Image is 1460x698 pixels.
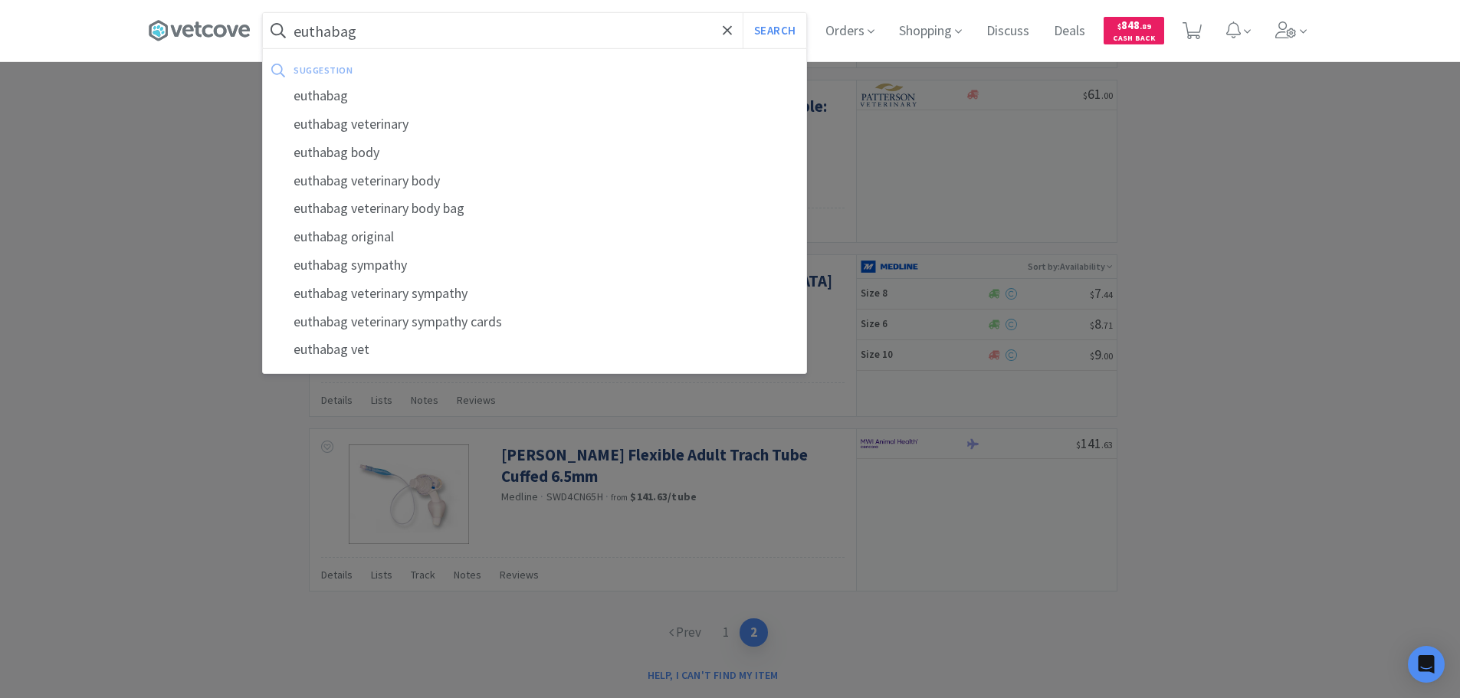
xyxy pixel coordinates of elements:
button: Search [743,13,806,48]
input: Search by item, sku, manufacturer, ingredient, size... [263,13,806,48]
span: 848 [1117,18,1151,32]
div: euthabag [263,82,806,110]
div: euthabag veterinary sympathy [263,280,806,308]
div: euthabag veterinary body bag [263,195,806,223]
a: $848.89Cash Back [1104,10,1164,51]
span: Cash Back [1113,34,1155,44]
div: suggestion [294,58,575,82]
span: . 89 [1140,21,1151,31]
a: Deals [1048,25,1091,38]
div: euthabag veterinary sympathy cards [263,308,806,336]
div: euthabag body [263,139,806,167]
div: euthabag vet [263,336,806,364]
div: euthabag sympathy [263,251,806,280]
a: Discuss [980,25,1035,38]
div: euthabag original [263,223,806,251]
div: euthabag veterinary [263,110,806,139]
div: Open Intercom Messenger [1408,646,1445,683]
span: $ [1117,21,1121,31]
div: euthabag veterinary body [263,167,806,195]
